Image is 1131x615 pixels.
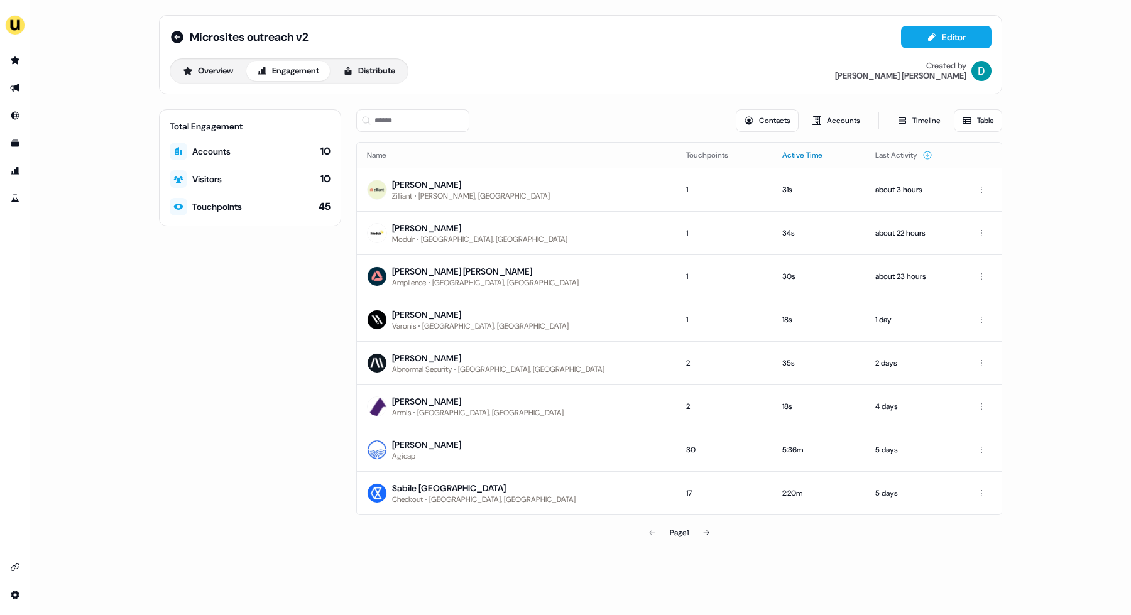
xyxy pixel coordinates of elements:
button: Distribute [332,61,406,81]
div: [PERSON_NAME] [PERSON_NAME] [392,265,579,278]
div: [GEOGRAPHIC_DATA], [GEOGRAPHIC_DATA] [422,321,569,331]
div: Touchpoints [192,200,242,213]
button: Table [954,109,1002,132]
div: about 23 hours [875,270,951,283]
div: [PERSON_NAME] [392,178,550,191]
a: Go to integrations [5,557,25,577]
div: Amplience [392,278,426,288]
div: 1 [686,227,762,239]
div: 35s [782,357,856,369]
button: Contacts [736,109,799,132]
div: Created by [926,61,966,71]
button: Accounts [804,109,868,132]
img: David [971,61,992,81]
span: Microsites outreach v2 [190,30,309,45]
th: Name [357,143,676,168]
div: 4 days [875,400,951,413]
a: Go to templates [5,133,25,153]
button: Active Time [782,144,838,166]
div: 2 [686,357,762,369]
div: 10 [320,172,331,186]
a: Go to outbound experience [5,78,25,98]
div: 5:36m [782,444,856,456]
a: Go to experiments [5,188,25,209]
div: 30 [686,444,762,456]
div: 1 [686,313,762,326]
div: [PERSON_NAME] [PERSON_NAME] [835,71,966,81]
div: 31s [782,183,856,196]
div: 34s [782,227,856,239]
div: [PERSON_NAME] [392,438,461,451]
div: Modulr [392,234,415,244]
div: about 3 hours [875,183,951,196]
div: [GEOGRAPHIC_DATA], [GEOGRAPHIC_DATA] [417,408,564,418]
a: Go to integrations [5,585,25,605]
div: Armis [392,408,411,418]
div: Page 1 [670,526,689,539]
a: Go to prospects [5,50,25,70]
div: 45 [319,200,331,214]
div: 10 [320,144,331,158]
div: 2 [686,400,762,413]
a: Go to Inbound [5,106,25,126]
div: Varonis [392,321,416,331]
div: [PERSON_NAME], [GEOGRAPHIC_DATA] [418,191,550,201]
button: Timeline [889,109,949,132]
div: [GEOGRAPHIC_DATA], [GEOGRAPHIC_DATA] [429,494,576,504]
div: Visitors [192,173,222,185]
button: Last Activity [875,144,932,166]
div: 5 days [875,444,951,456]
div: 17 [686,487,762,499]
div: about 22 hours [875,227,951,239]
button: Overview [172,61,244,81]
div: [GEOGRAPHIC_DATA], [GEOGRAPHIC_DATA] [458,364,604,374]
div: [GEOGRAPHIC_DATA], [GEOGRAPHIC_DATA] [421,234,567,244]
div: Abnormal Security [392,364,452,374]
div: [GEOGRAPHIC_DATA], [GEOGRAPHIC_DATA] [432,278,579,288]
div: 30s [782,270,856,283]
div: Zilliant [392,191,412,201]
div: [PERSON_NAME] [392,308,569,321]
div: [PERSON_NAME] [392,222,567,234]
div: Checkout [392,494,423,504]
div: 1 [686,270,762,283]
a: Go to attribution [5,161,25,181]
div: 2 days [875,357,951,369]
div: 1 day [875,313,951,326]
div: [PERSON_NAME] [392,352,604,364]
div: 5 days [875,487,951,499]
div: Accounts [192,145,231,158]
div: Sabile [GEOGRAPHIC_DATA] [392,482,576,494]
a: Editor [901,32,992,45]
div: [PERSON_NAME] [392,395,564,408]
button: Editor [901,26,992,48]
div: 18s [782,400,856,413]
div: 1 [686,183,762,196]
div: Agicap [392,451,415,461]
div: 2:20m [782,487,856,499]
button: Touchpoints [686,144,743,166]
button: Engagement [246,61,330,81]
div: 18s [782,313,856,326]
div: Total Engagement [170,120,331,133]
